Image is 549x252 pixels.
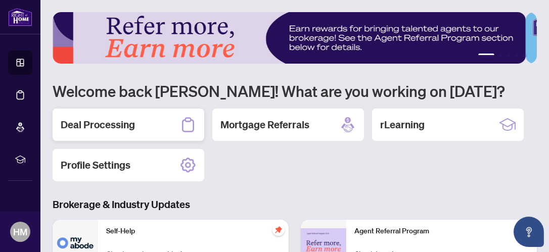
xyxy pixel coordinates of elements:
button: 4 [515,54,519,58]
button: 1 [478,54,494,58]
span: HM [13,225,27,239]
span: pushpin [272,224,285,236]
h3: Brokerage & Industry Updates [53,197,537,212]
h2: Mortgage Referrals [220,118,309,132]
img: logo [8,8,32,26]
button: 5 [523,54,527,58]
h2: Deal Processing [61,118,135,132]
img: Slide 0 [53,12,526,64]
h1: Welcome back [PERSON_NAME]! What are you working on [DATE]? [53,81,537,100]
button: 2 [498,54,502,58]
h2: Profile Settings [61,158,130,172]
p: Agent Referral Program [354,226,529,237]
h2: rLearning [380,118,425,132]
button: Open asap [514,217,544,247]
button: 3 [507,54,511,58]
p: Self-Help [106,226,281,237]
